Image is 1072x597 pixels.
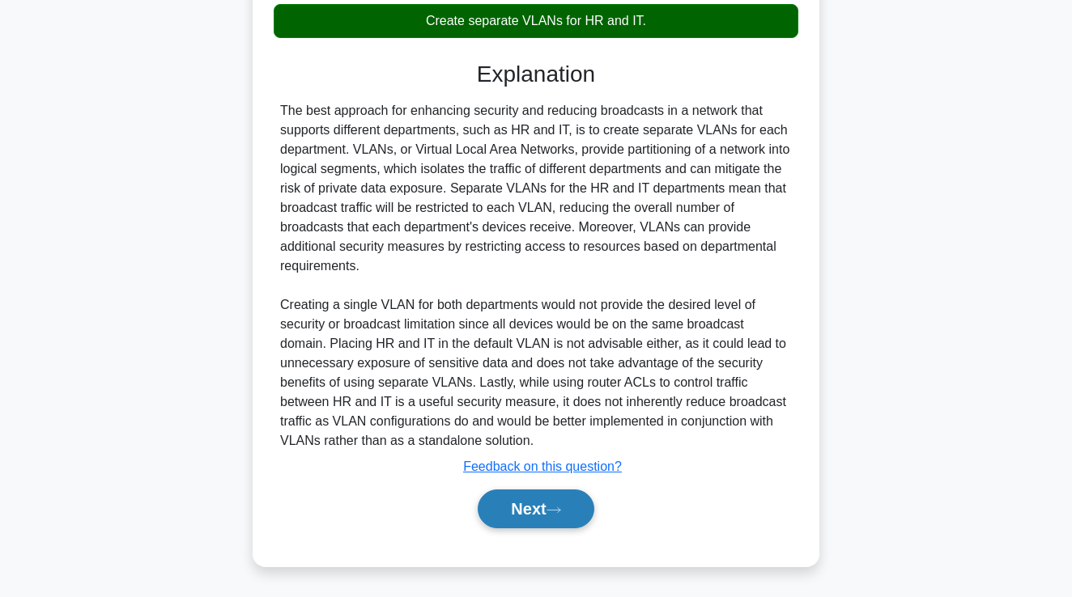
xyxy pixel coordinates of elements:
[478,489,593,528] button: Next
[280,101,792,451] div: The best approach for enhancing security and reducing broadcasts in a network that supports diffe...
[283,61,789,88] h3: Explanation
[463,459,622,473] a: Feedback on this question?
[274,4,798,38] div: Create separate VLANs for HR and IT.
